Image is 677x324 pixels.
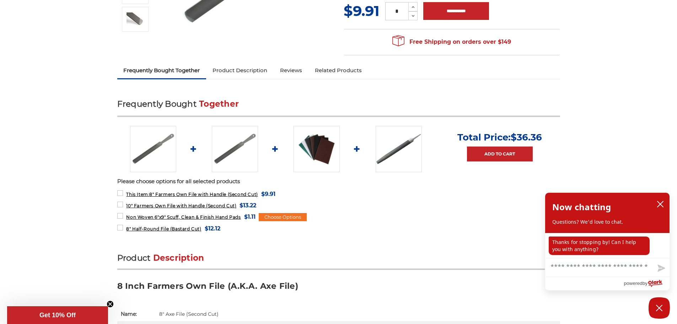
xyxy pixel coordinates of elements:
[121,311,137,317] strong: Name:
[649,297,670,319] button: Close Chatbox
[274,63,308,78] a: Reviews
[7,306,108,324] div: Get 10% OffClose teaser
[552,218,662,225] p: Questions? We'd love to chat.
[549,237,650,255] p: Thanks for stopping by! Can I help you with anything?
[126,214,241,220] span: Non Woven 6"x9" Scuff, Clean & Finish Hand Pads
[126,192,258,197] span: 8" Farmers Own File with Handle (Second Cut)
[259,213,307,222] div: Choose Options
[126,203,236,208] span: 10" Farmers Own File with Handle (Second Cut)
[156,307,560,321] td: 8" Axe File (Second Cut)
[107,301,114,308] button: Close teaser
[126,226,201,232] span: 8" Half-Round File (Bastard Cut)
[545,233,670,258] div: chat
[467,147,533,161] a: Add to Cart
[117,177,560,186] p: Please choose options for all selected products
[39,312,76,319] span: Get 10% Off
[130,126,176,172] img: 8 Inch Axe File with Handle
[205,224,220,233] span: $12.12
[153,253,204,263] span: Description
[624,277,670,290] a: Powered by Olark
[199,99,239,109] span: Together
[117,253,151,263] span: Product
[552,200,611,214] h2: Now chatting
[127,12,144,26] img: Axe File Single Cut Side
[117,99,197,109] span: Frequently Bought
[126,192,149,197] strong: This Item:
[206,63,274,78] a: Product Description
[117,63,206,78] a: Frequently Bought Together
[240,201,256,210] span: $13.22
[117,281,560,297] h3: 8 Inch Farmers Own File (A.K.A. Axe File)
[457,132,542,143] p: Total Price:
[392,35,511,49] span: Free Shipping on orders over $149
[261,189,275,199] span: $9.91
[545,192,670,291] div: olark chatbox
[308,63,368,78] a: Related Products
[652,260,670,277] button: Send message
[655,199,666,209] button: close chatbox
[244,212,256,222] span: $1.11
[624,279,642,288] span: powered
[643,279,648,288] span: by
[511,132,542,143] span: $36.36
[344,2,380,20] span: $9.91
